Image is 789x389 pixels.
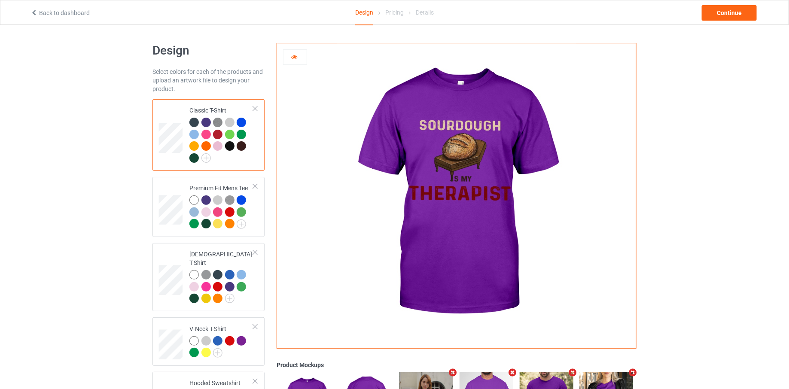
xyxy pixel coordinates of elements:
i: Remove mockup [448,368,458,377]
div: V-Neck T-Shirt [189,325,253,357]
div: Premium Fit Mens Tee [189,184,253,228]
div: Continue [702,5,757,21]
img: svg+xml;base64,PD94bWwgdmVyc2lvbj0iMS4wIiBlbmNvZGluZz0iVVRGLTgiPz4KPHN2ZyB3aWR0aD0iMjJweCIgaGVpZ2... [201,153,211,163]
img: heather_texture.png [225,195,235,205]
div: Classic T-Shirt [189,106,253,162]
div: Pricing [385,0,404,24]
img: svg+xml;base64,PD94bWwgdmVyc2lvbj0iMS4wIiBlbmNvZGluZz0iVVRGLTgiPz4KPHN2ZyB3aWR0aD0iMjJweCIgaGVpZ2... [237,219,246,229]
i: Remove mockup [567,368,578,377]
div: Design [355,0,373,25]
div: Select colors for each of the products and upload an artwork file to design your product. [152,67,265,93]
div: V-Neck T-Shirt [152,317,265,365]
img: heather_texture.png [213,118,222,127]
div: Classic T-Shirt [152,99,265,171]
a: Back to dashboard [30,9,90,16]
div: Premium Fit Mens Tee [152,177,265,237]
img: svg+xml;base64,PD94bWwgdmVyc2lvbj0iMS4wIiBlbmNvZGluZz0iVVRGLTgiPz4KPHN2ZyB3aWR0aD0iMjJweCIgaGVpZ2... [225,294,235,303]
i: Remove mockup [507,368,518,377]
div: [DEMOGRAPHIC_DATA] T-Shirt [189,250,253,303]
div: Details [416,0,434,24]
div: [DEMOGRAPHIC_DATA] T-Shirt [152,243,265,312]
img: svg+xml;base64,PD94bWwgdmVyc2lvbj0iMS4wIiBlbmNvZGluZz0iVVRGLTgiPz4KPHN2ZyB3aWR0aD0iMjJweCIgaGVpZ2... [213,348,222,358]
i: Remove mockup [628,368,638,377]
div: Product Mockups [277,361,637,369]
h1: Design [152,43,265,58]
